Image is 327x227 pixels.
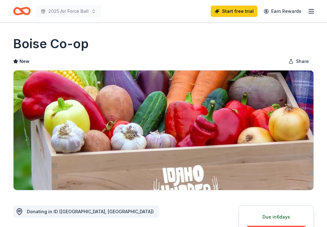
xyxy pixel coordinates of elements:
span: Share [296,58,309,65]
a: Home [13,4,31,18]
span: 2025 Air Force Ball [48,8,89,15]
div: Due in 6 days [247,213,306,221]
a: Earn Rewards [260,6,305,17]
span: New [19,58,29,65]
button: 2025 Air Force Ball [36,5,101,18]
h1: Boise Co-op [13,35,89,53]
a: Start free trial [211,6,257,17]
span: Donating in ID ([GEOGRAPHIC_DATA], [GEOGRAPHIC_DATA]) [27,209,154,214]
button: Share [283,55,314,68]
img: Image for Boise Co-op [13,70,314,190]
